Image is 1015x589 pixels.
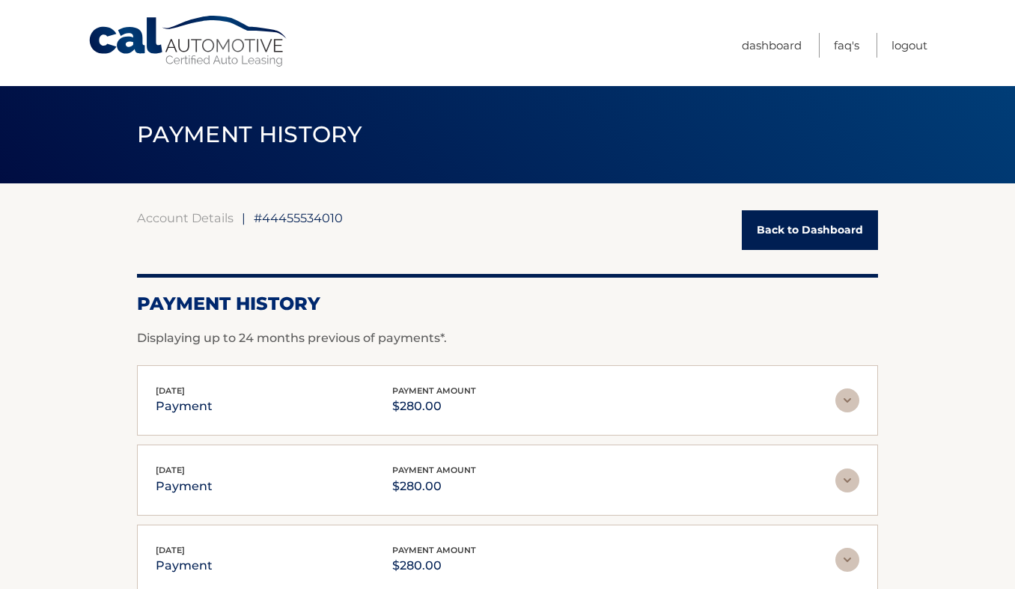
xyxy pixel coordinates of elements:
[392,465,476,475] span: payment amount
[254,210,343,225] span: #44455534010
[834,33,859,58] a: FAQ's
[156,545,185,555] span: [DATE]
[156,385,185,396] span: [DATE]
[156,476,213,497] p: payment
[88,15,290,68] a: Cal Automotive
[156,555,213,576] p: payment
[137,120,362,148] span: PAYMENT HISTORY
[392,555,476,576] p: $280.00
[392,476,476,497] p: $280.00
[392,396,476,417] p: $280.00
[137,293,878,315] h2: Payment History
[392,385,476,396] span: payment amount
[835,548,859,572] img: accordion-rest.svg
[742,210,878,250] a: Back to Dashboard
[156,465,185,475] span: [DATE]
[242,210,246,225] span: |
[137,210,234,225] a: Account Details
[835,388,859,412] img: accordion-rest.svg
[891,33,927,58] a: Logout
[156,396,213,417] p: payment
[392,545,476,555] span: payment amount
[835,469,859,492] img: accordion-rest.svg
[742,33,802,58] a: Dashboard
[137,329,878,347] p: Displaying up to 24 months previous of payments*.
